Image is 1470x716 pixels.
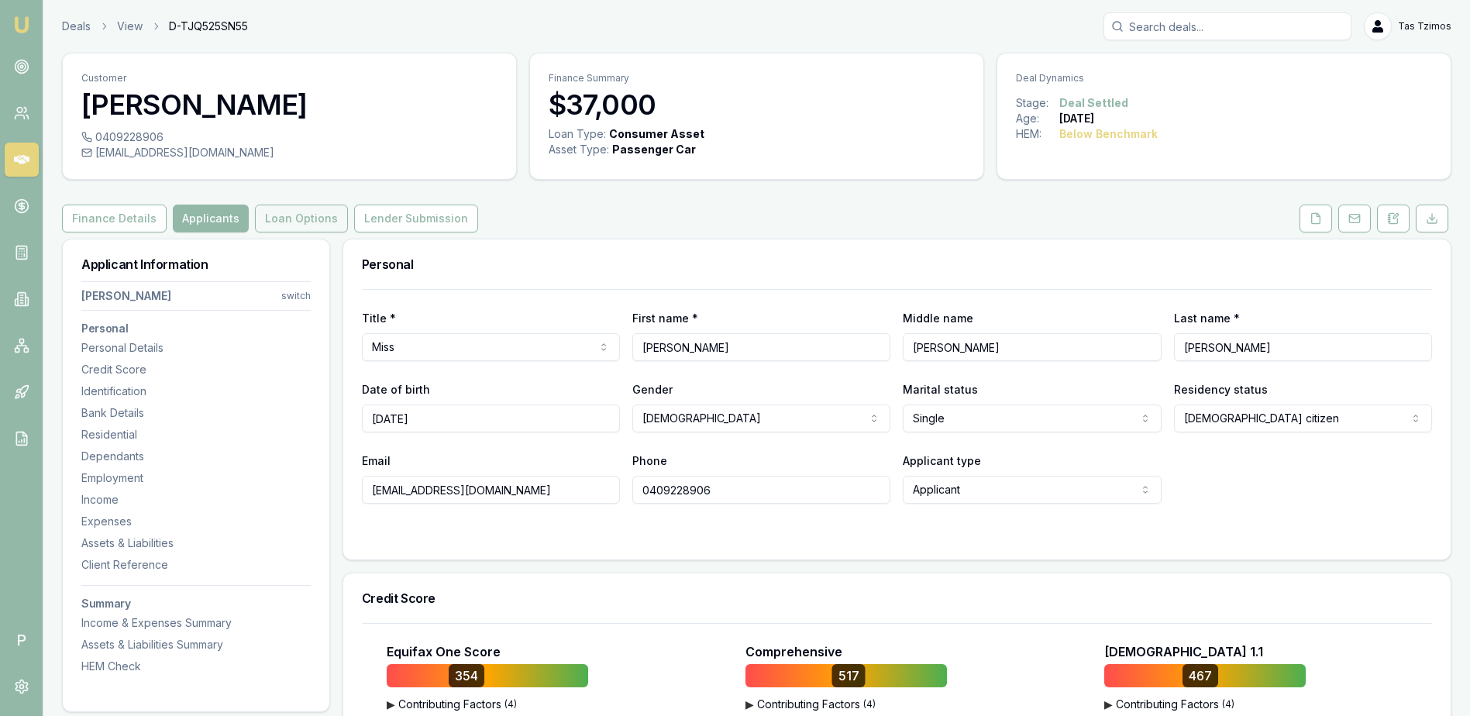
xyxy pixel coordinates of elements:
a: View [117,19,143,34]
div: Employment [81,470,311,486]
div: Passenger Car [612,142,696,157]
h3: [PERSON_NAME] [81,89,497,120]
input: Search deals [1103,12,1351,40]
p: Customer [81,72,497,84]
span: ( 4 ) [504,698,517,711]
span: D-TJQ525SN55 [169,19,248,34]
span: ▶ [387,697,395,712]
a: Finance Details [62,205,170,232]
a: Applicants [170,205,252,232]
button: ▶Contributing Factors(4) [745,697,947,712]
div: Bank Details [81,405,311,421]
div: Identification [81,384,311,399]
div: 467 [1183,664,1218,687]
img: emu-icon-u.png [12,15,31,34]
input: DD/MM/YYYY [362,404,620,432]
label: Marital status [903,383,978,396]
button: Finance Details [62,205,167,232]
div: Residential [81,427,311,442]
div: Assets & Liabilities Summary [81,637,311,652]
span: Tas Tzimos [1398,20,1451,33]
label: Phone [632,454,667,467]
label: Gender [632,383,673,396]
div: Client Reference [81,557,311,573]
label: Middle name [903,312,973,325]
h3: Credit Score [362,592,1432,604]
h3: $37,000 [549,89,965,120]
label: Date of birth [362,383,430,396]
div: [DATE] [1059,111,1094,126]
div: Asset Type : [549,142,609,157]
div: switch [281,290,311,302]
label: First name * [632,312,698,325]
p: Finance Summary [549,72,965,84]
h3: Personal [81,323,311,334]
div: Income [81,492,311,508]
label: Applicant type [903,454,981,467]
h3: Applicant Information [81,258,311,270]
p: Equifax One Score [387,642,501,661]
div: Dependants [81,449,311,464]
button: ▶Contributing Factors(4) [387,697,588,712]
div: Below Benchmark [1059,126,1158,142]
div: Credit Score [81,362,311,377]
h3: Summary [81,598,311,609]
p: Comprehensive [745,642,842,661]
p: [DEMOGRAPHIC_DATA] 1.1 [1104,642,1263,661]
span: ▶ [1104,697,1113,712]
p: Deal Dynamics [1016,72,1432,84]
div: Loan Type: [549,126,606,142]
input: 0431 234 567 [632,476,890,504]
div: HEM Check [81,659,311,674]
div: Consumer Asset [609,126,704,142]
div: Expenses [81,514,311,529]
a: Deals [62,19,91,34]
nav: breadcrumb [62,19,248,34]
span: P [5,623,39,657]
div: [PERSON_NAME] [81,288,171,304]
button: ▶Contributing Factors(4) [1104,697,1306,712]
div: 517 [832,664,866,687]
label: Residency status [1174,383,1268,396]
a: Loan Options [252,205,351,232]
div: Income & Expenses Summary [81,615,311,631]
label: Email [362,454,391,467]
label: Last name * [1174,312,1240,325]
div: Age: [1016,111,1059,126]
label: Title * [362,312,396,325]
span: ( 4 ) [1222,698,1234,711]
div: 0409228906 [81,129,497,145]
div: Personal Details [81,340,311,356]
button: Loan Options [255,205,348,232]
button: Lender Submission [354,205,478,232]
div: Stage: [1016,95,1059,111]
span: ( 4 ) [863,698,876,711]
div: Assets & Liabilities [81,535,311,551]
h3: Personal [362,258,1432,270]
div: Deal Settled [1059,95,1128,111]
div: [EMAIL_ADDRESS][DOMAIN_NAME] [81,145,497,160]
span: ▶ [745,697,754,712]
div: HEM: [1016,126,1059,142]
button: Applicants [173,205,249,232]
a: Lender Submission [351,205,481,232]
div: 354 [449,664,484,687]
